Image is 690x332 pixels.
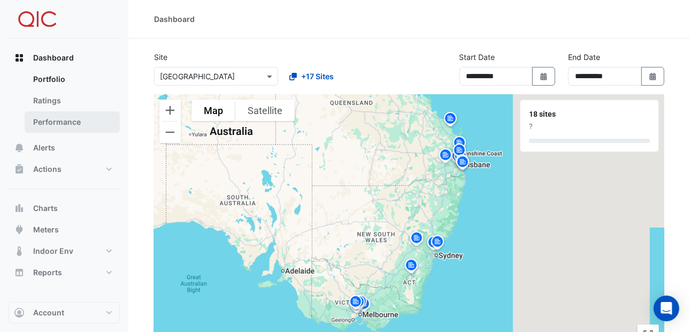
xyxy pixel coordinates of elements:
[25,69,120,90] a: Portfolio
[159,100,181,121] button: Zoom in
[235,100,295,121] button: Show satellite imagery
[568,51,600,63] label: End Date
[14,224,25,235] app-icon: Meters
[408,230,425,249] img: site-pin.svg
[454,153,471,172] img: site-pin.svg
[33,224,59,235] span: Meters
[9,137,120,159] button: Alerts
[154,13,195,25] div: Dashboard
[14,246,25,256] app-icon: Indoor Env
[33,164,62,175] span: Actions
[451,142,468,161] img: site-pin.svg
[451,135,468,154] img: site-pin.svg
[425,235,442,253] img: site-pin.svg
[347,294,364,313] img: site-pin.svg
[9,240,120,262] button: Indoor Env
[648,72,658,81] fa-icon: Select Date
[9,219,120,240] button: Meters
[25,111,120,133] a: Performance
[529,121,650,132] div: ?
[539,72,549,81] fa-icon: Select Date
[14,52,25,63] app-icon: Dashboard
[352,293,369,312] img: site-pin.svg
[33,142,55,153] span: Alerts
[14,164,25,175] app-icon: Actions
[442,111,459,130] img: site-pin.svg
[14,267,25,278] app-icon: Reports
[9,302,120,323] button: Account
[33,52,74,63] span: Dashboard
[529,109,650,120] div: 18 sites
[14,203,25,214] app-icon: Charts
[14,142,25,153] app-icon: Alerts
[33,307,64,318] span: Account
[282,67,341,86] button: +17 Sites
[159,122,181,143] button: Zoom out
[25,90,120,111] a: Ratings
[437,147,454,166] img: site-pin.svg
[654,296,679,321] div: Open Intercom Messenger
[429,234,446,253] img: site-pin.svg
[459,51,495,63] label: Start Date
[191,100,235,121] button: Show street map
[33,203,58,214] span: Charts
[301,71,334,82] span: +17 Sites
[9,198,120,219] button: Charts
[33,246,73,256] span: Indoor Env
[9,69,120,137] div: Dashboard
[403,258,420,276] img: site-pin.svg
[13,9,61,30] img: Company Logo
[154,51,167,63] label: Site
[9,262,120,283] button: Reports
[9,159,120,180] button: Actions
[33,267,62,278] span: Reports
[454,154,471,173] img: site-pin.svg
[9,47,120,69] button: Dashboard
